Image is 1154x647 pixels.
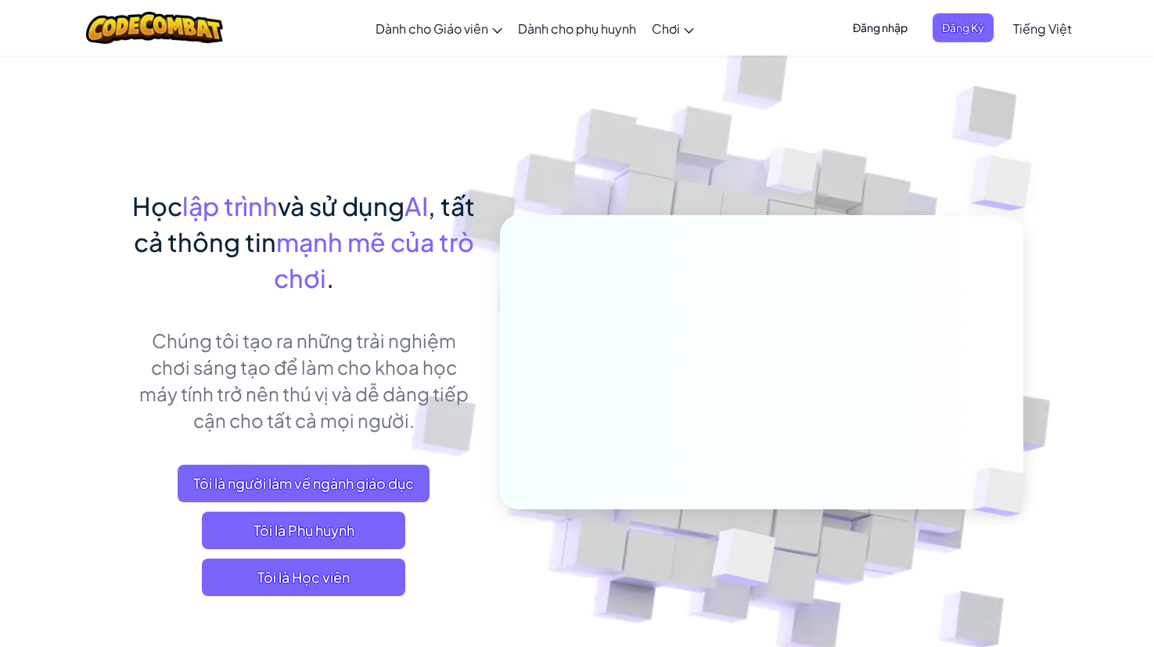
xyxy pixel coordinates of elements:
[652,20,680,37] font: Chơi
[368,7,510,49] a: Dành cho Giáo viên
[253,521,354,539] font: Tôi là Phụ huynh
[1013,20,1072,37] font: Tiếng Việt
[853,20,908,34] font: Đăng nhập
[510,7,644,49] a: Dành cho phụ huynh
[843,13,917,42] button: Đăng nhập
[202,559,405,596] button: Tôi là Học viên
[1005,7,1080,49] a: Tiếng Việt
[178,465,430,502] a: Tôi là người làm về ngành giáo dục
[193,474,414,492] font: Tôi là người làm về ngành giáo dục
[274,226,474,293] font: mạnh mẽ của trò chơi
[644,7,702,49] a: Chơi
[933,13,994,42] button: Đăng Ký
[736,117,849,233] img: Các khối chồng lên nhau
[518,20,636,37] font: Dành cho phụ huynh
[182,190,278,221] font: lập trình
[132,190,182,221] font: Học
[940,117,1075,250] img: Các khối chồng lên nhau
[942,20,984,34] font: Đăng Ký
[376,20,488,37] font: Dành cho Giáo viên
[86,12,223,44] img: Biểu tượng CodeCombat
[139,329,469,432] font: Chúng tôi tạo ra những trải nghiệm chơi sáng tạo để làm cho khoa học máy tính trở nên thú vị và d...
[278,190,404,221] font: và sử dụng
[404,190,428,221] font: AI
[257,568,350,586] font: Tôi là Học viên
[946,435,1063,549] img: Các khối chồng lên nhau
[673,495,813,625] img: Các khối chồng lên nhau
[202,512,405,549] a: Tôi là Phụ huynh
[326,262,334,293] font: .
